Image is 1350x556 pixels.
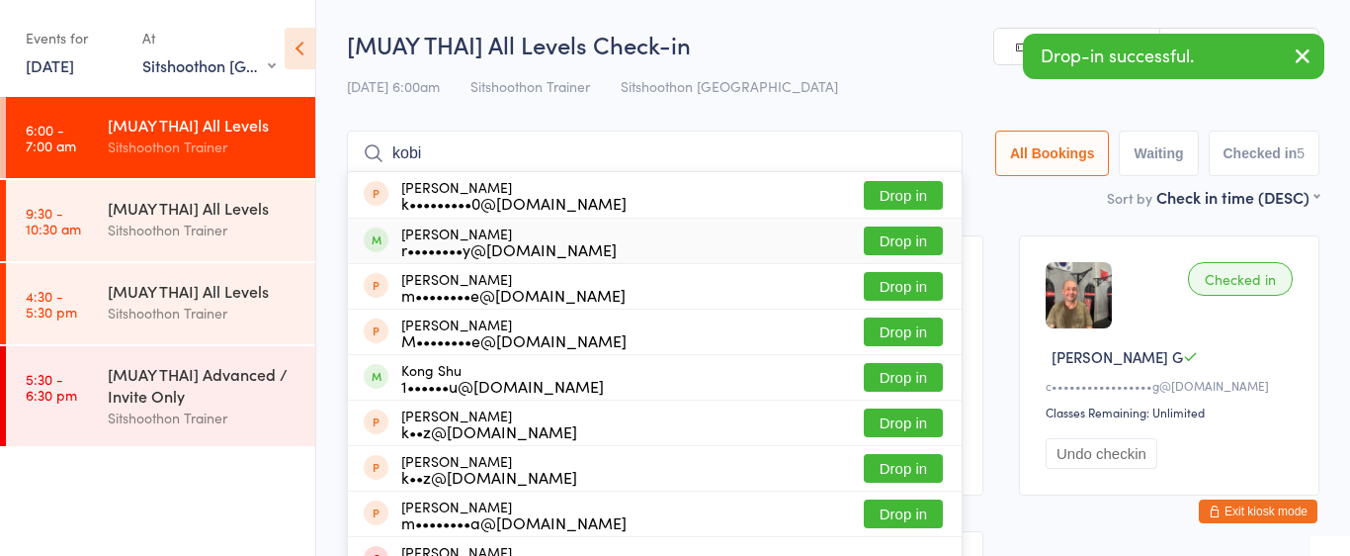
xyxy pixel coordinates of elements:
[1023,34,1324,79] div: Drop-in successful.
[108,302,298,324] div: Sitshoothon Trainer
[401,179,627,211] div: [PERSON_NAME]
[26,54,74,76] a: [DATE]
[401,195,627,211] div: k•••••••••0@[DOMAIN_NAME]
[401,271,626,303] div: [PERSON_NAME]
[108,219,298,241] div: Sitshoothon Trainer
[108,407,298,429] div: Sitshoothon Trainer
[864,181,943,210] button: Drop in
[108,197,298,219] div: [MUAY THAI] All Levels
[26,371,77,403] time: 5:30 - 6:30 pm
[401,453,577,485] div: [PERSON_NAME]
[401,362,604,394] div: Kong Shu
[108,363,298,407] div: [MUAY THAI] Advanced / Invite Only
[1188,262,1293,296] div: Checked in
[401,514,627,530] div: m••••••••a@[DOMAIN_NAME]
[864,409,943,437] button: Drop in
[108,136,298,158] div: Sitshoothon Trainer
[1209,131,1320,176] button: Checked in5
[1119,131,1198,176] button: Waiting
[347,76,440,96] span: [DATE] 6:00am
[470,76,590,96] span: Sitshoothon Trainer
[1107,188,1152,208] label: Sort by
[401,499,627,530] div: [PERSON_NAME]
[401,287,626,303] div: m••••••••e@[DOMAIN_NAME]
[26,205,81,236] time: 9:30 - 10:30 am
[864,454,943,483] button: Drop in
[1046,404,1299,420] div: Classes Remaining: Unlimited
[26,22,123,54] div: Events for
[6,263,315,344] a: 4:30 -5:30 pm[MUAY THAI] All LevelsSitshoothon Trainer
[864,272,943,301] button: Drop in
[864,500,943,528] button: Drop in
[142,22,276,54] div: At
[621,76,838,96] span: Sitshoothon [GEOGRAPHIC_DATA]
[6,346,315,446] a: 5:30 -6:30 pm[MUAY THAI] Advanced / Invite OnlySitshoothon Trainer
[401,378,604,394] div: 1••••••u@[DOMAIN_NAME]
[401,332,627,348] div: M••••••••e@[DOMAIN_NAME]
[1156,186,1319,208] div: Check in time (DESC)
[401,469,577,485] div: k••z@[DOMAIN_NAME]
[401,423,577,439] div: k••z@[DOMAIN_NAME]
[26,122,76,153] time: 6:00 - 7:00 am
[1046,377,1299,394] div: c•••••••••••••••••g@[DOMAIN_NAME]
[401,226,617,257] div: [PERSON_NAME]
[995,131,1110,176] button: All Bookings
[401,408,577,439] div: [PERSON_NAME]
[401,317,627,348] div: [PERSON_NAME]
[347,28,1319,60] h2: [MUAY THAI] All Levels Check-in
[6,97,315,178] a: 6:00 -7:00 am[MUAY THAI] All LevelsSitshoothon Trainer
[108,280,298,302] div: [MUAY THAI] All Levels
[864,227,943,255] button: Drop in
[108,114,298,136] div: [MUAY THAI] All Levels
[864,363,943,392] button: Drop in
[864,318,943,346] button: Drop in
[1199,500,1317,523] button: Exit kiosk mode
[347,131,963,176] input: Search
[1046,438,1157,469] button: Undo checkin
[1052,346,1183,367] span: [PERSON_NAME] G
[6,180,315,261] a: 9:30 -10:30 am[MUAY THAI] All LevelsSitshoothon Trainer
[1297,145,1305,161] div: 5
[401,241,617,257] div: r••••••••y@[DOMAIN_NAME]
[26,288,77,320] time: 4:30 - 5:30 pm
[1046,262,1112,328] img: image1708584422.png
[142,54,276,76] div: Sitshoothon [GEOGRAPHIC_DATA]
